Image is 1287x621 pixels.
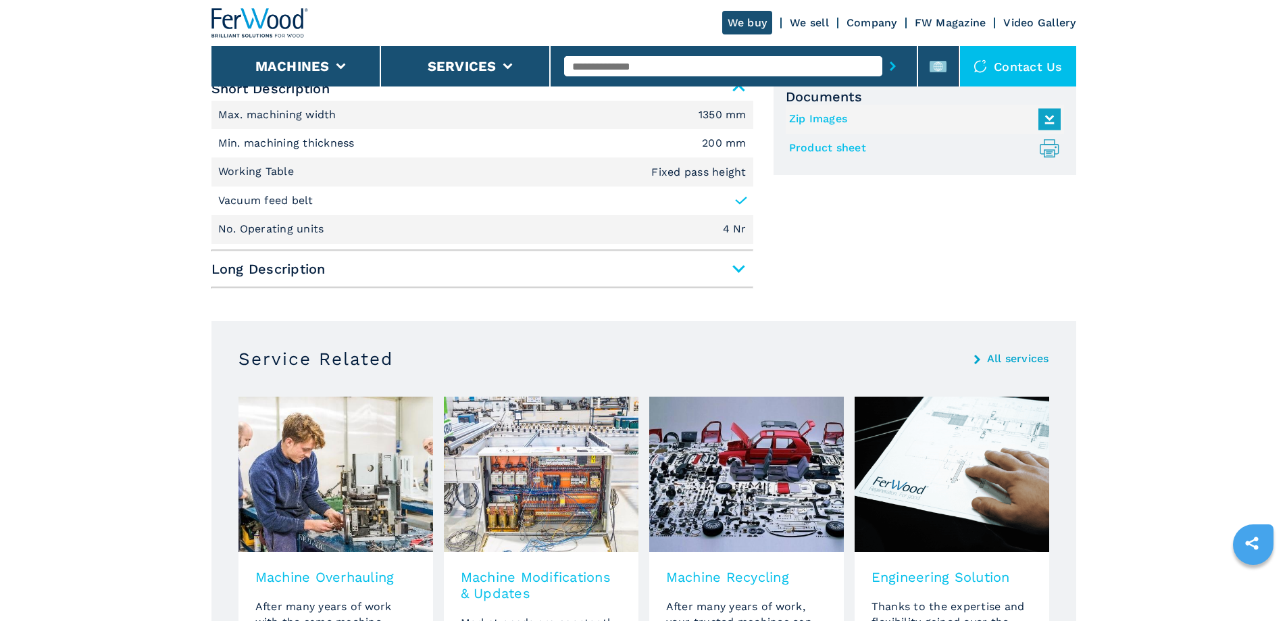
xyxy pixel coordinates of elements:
[218,107,340,122] p: Max. machining width
[238,348,393,370] h3: Service Related
[915,16,986,29] a: FW Magazine
[211,8,309,38] img: Ferwood
[1235,526,1269,560] a: sharethis
[238,397,433,552] img: image
[789,137,1054,159] a: Product sheet
[987,353,1049,364] a: All services
[255,58,330,74] button: Machines
[211,257,753,281] span: Long Description
[461,569,622,601] h3: Machine Modifications & Updates
[666,569,827,585] h3: Machine Recycling
[1230,560,1277,611] iframe: Chat
[699,109,747,120] em: 1350 mm
[872,569,1032,585] h3: Engineering Solution
[444,397,638,552] img: image
[1003,16,1076,29] a: Video Gallery
[786,89,1064,105] span: Documents
[847,16,897,29] a: Company
[722,11,773,34] a: We buy
[218,136,358,151] p: Min. machining thickness
[702,138,747,149] em: 200 mm
[789,108,1054,130] a: Zip Images
[790,16,829,29] a: We sell
[218,222,328,237] p: No. Operating units
[882,51,903,82] button: submit-button
[211,76,753,101] span: Short Description
[255,569,416,585] h3: Machine Overhauling
[218,164,298,179] p: Working Table
[723,224,747,234] em: 4 Nr
[211,101,753,244] div: Short Description
[651,167,746,178] em: Fixed pass height
[974,59,987,73] img: Contact us
[649,397,844,552] img: image
[428,58,497,74] button: Services
[218,193,313,208] p: Vacuum feed belt
[960,46,1076,86] div: Contact us
[855,397,1049,552] img: image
